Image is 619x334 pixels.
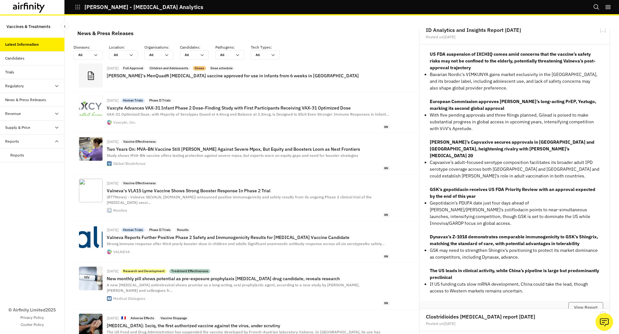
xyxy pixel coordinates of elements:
div: VALNEVA [113,250,130,254]
strong: GSK’s gepotidacin receives US FDA Priority Review with an approval expected by the end of this year [430,186,595,199]
p: Bavarian Nordic’s VIMKUNYA gains market exclusivity in the [GEOGRAPHIC_DATA], and its broader lab... [430,71,599,91]
span: en [383,254,389,259]
div: Latest Information [5,42,39,47]
div: Supply & Price [5,125,30,130]
span: en [383,213,389,217]
p: Tech Types : [251,44,286,50]
svg: Bookmark Report [599,311,607,320]
span: A new [MEDICAL_DATA] antiretroviral shows promise as a long-acting, oral prophylactic agent, acco... [107,282,359,293]
span: en [383,166,389,170]
p: Phase II Trials [149,98,171,103]
div: Trials [5,69,14,75]
p: Candidates : [180,44,215,50]
div: Research Briefs [10,166,38,172]
p: Results [177,228,189,232]
img: favicon.ico [107,296,112,301]
strong: European Commission approves [PERSON_NAME]’s long-acting PrEP, Yeztugo, marking its second global... [430,99,596,111]
img: 04f398df-96ac-4b7a-8544-2a2ce2495778 [79,225,103,249]
span: Strong immune response after third yearly booster dose in children and adults Significant anamnes... [107,241,385,246]
div: Regulatory [5,83,24,89]
button: Search [593,2,600,13]
div: Candidates [5,55,25,61]
button: Ask our analysts [595,313,613,331]
p: Full Approval [123,66,143,71]
img: mpox-surveillance-genomics-pcr.jpg [79,137,103,161]
p: Children and Adolescents [150,66,188,71]
div: Global Biodefense [113,162,146,166]
span: Study shows MVA-BN vaccine offers lasting protection against severe mpox, but experts warn on equ... [107,153,358,158]
p: With five pending approvals and three filings planned, Gilead is poised to make substantial progr... [430,112,599,132]
p: [PERSON_NAME]'s MenQuadfi [MEDICAL_DATA] vaccine approved for use in infants from 6 weeks in [GEO... [107,73,389,78]
img: 0902-Q19%20Total%20Markets%20photos%20and%20gif_CC8.jpg [79,179,103,202]
p: 🇫🇷 [121,315,126,321]
strong: US FDA suspension of IXCHIQ comes amid concerns that the vaccine’s safety risks may not be confin... [430,51,595,71]
a: [DATE]Research and DevelopmentTreatment EffectivenessNew monthly pill shows potential as pre-expo... [74,262,417,309]
img: favicon.ico [107,250,112,254]
img: 7c0fe2be-057f-4a85-b783-cb22e2d6f94d [79,96,103,119]
div: Reports [5,138,19,144]
span: (RTTNews) - Valneva SE(VALN, [DOMAIN_NAME]) announced positive immunogenicity and safety results ... [107,195,372,205]
div: [DATE] [107,181,119,185]
a: [DATE]Full ApprovalChildren and AdolescentsDosesDose schedule[PERSON_NAME]'s MenQuadfi [MEDICAL_D... [74,60,417,92]
div: Posted on [DATE] [426,322,603,326]
p: Vaccine Effectiveness [123,139,156,144]
button: View Report [568,302,603,313]
div: Revenue [5,111,21,117]
p: Treatment Effectiveness [171,269,208,273]
div: [DATE] [107,66,119,70]
div: [DATE] [107,269,119,273]
div: Nasdaq [113,208,127,212]
strong: The US leads in clinical activity, while China’s pipeline is large but predominantly preclinical [430,268,599,280]
p: Organisations : [144,44,180,50]
button: [PERSON_NAME] - [MEDICAL_DATA] Analytics [75,2,203,13]
img: apple-touch-icon.png [107,208,112,213]
div: Posted on [DATE] [426,35,603,39]
span: VAX-31 Optimized Dose, with Majority of Serotypes Dosed at 4.4mcg and Balance at 3.3mcg, is Desig... [107,112,389,117]
p: Valneva's VLA15 Lyme Vaccine Shows Strong Booster Response In Phase 2 Trial [107,188,389,193]
div: Reports [10,152,24,158]
div: [DATE] [107,228,119,232]
a: [DATE]Vaccine EffectivenessTwo Years On: MVA-BN Vaccine Still [PERSON_NAME] Against Severe Mpox, ... [74,133,417,174]
strong: [PERSON_NAME]’s Capvaxive secures approvals in [GEOGRAPHIC_DATA] and [GEOGRAPHIC_DATA], heighteni... [430,139,594,158]
p: [MEDICAL_DATA]: Ixciq, the first authorized vaccine against the virus, under scrutiny [107,323,389,328]
p: Pathogens : [215,44,251,50]
span: en [383,125,389,129]
p: Capvaxive’s adult-focused serotype composition facilitates its broader adult IPD serotype coverag... [430,159,599,179]
p: Vaxcyte Advances VAX-31 Infant Phase 2 Dose-Finding Study with First Participants Receiving VAX-3... [107,105,389,110]
p: [PERSON_NAME] - [MEDICAL_DATA] Analytics [84,4,203,10]
svg: Bookmark Report [599,25,607,33]
img: favicon.ico [107,120,112,125]
a: Cookie Policy [21,322,44,328]
a: [DATE]Human TrialsPhase II TrialsVaxcyte Advances VAX-31 Infant Phase 2 Dose-Finding Study with F... [74,92,417,133]
p: If US funding cuts slow mRNA development, China could take the lead, though access to Western mar... [430,281,599,294]
strong: Dynavax’s Z-1018 demonstrates comparable immunogenicity to GSK’s Shingrix, matching the standard ... [430,234,598,246]
p: Vaccine Stoppage [161,316,187,320]
div: Medical Dialogues [113,297,145,301]
p: © Airfinity Limited 2025 [8,307,56,313]
p: Vaccines & Treatments [6,21,50,33]
p: GSK may need to strengthen Shingrix’s positioning to protect its market dominance as competitors,... [430,247,599,261]
h2: ID Analytics and Insights Report [DATE] [426,27,603,33]
p: New monthly pill shows potential as pre-exposure prophylaxis [MEDICAL_DATA] drug candidate, revea... [107,276,389,281]
a: [DATE]Human TrialsPhase II TrialsResultsValneva Reports Further Positive Phase 2 Safety and Immun... [74,221,417,262]
div: [DATE] [107,140,119,144]
div: [DATE] [107,316,119,320]
span: en [383,301,389,305]
p: Phase II Trials [149,228,171,232]
h2: Clostridioides [MEDICAL_DATA] report [DATE] [426,314,603,319]
div: [DATE] [107,99,119,102]
p: Human Trials [123,228,143,232]
div: Vaxcyte, Inc. [113,120,136,124]
img: gbd-site-icon.png [107,161,112,166]
button: Close Sidebar [61,22,69,31]
p: Two Years On: MVA-BN Vaccine Still [PERSON_NAME] Against Severe Mpox, But Equity and Boosters Loo... [107,147,389,152]
div: News & Press Releases [5,97,46,103]
p: Diseases : [74,44,109,50]
p: Location : [109,44,144,50]
p: Human Trials [123,98,143,103]
a: Privacy Policy [20,315,44,320]
p: Gepotidacin’s PDUFA date just four days ahead of [PERSON_NAME]/[PERSON_NAME]'s zoliflodacin point... [430,200,599,227]
a: [DATE]Vaccine EffectivenessValneva's VLA15 Lyme Vaccine Shows Strong Booster Response In Phase 2 ... [74,175,417,221]
p: Research and Development [123,269,165,273]
p: Adverse Effects [131,316,154,320]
